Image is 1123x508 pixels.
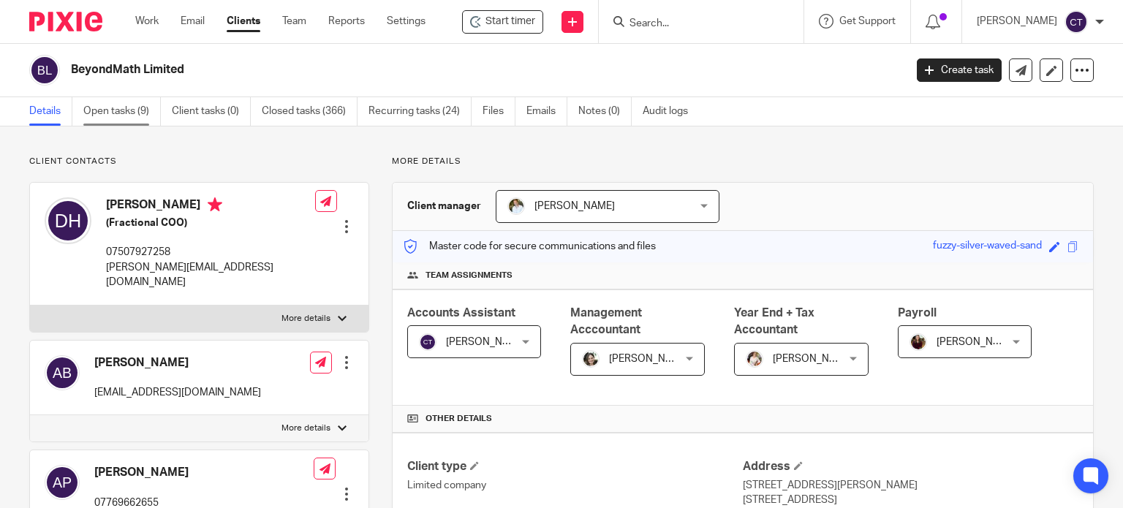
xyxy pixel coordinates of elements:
[407,478,743,493] p: Limited company
[609,354,689,364] span: [PERSON_NAME]
[937,337,1017,347] span: [PERSON_NAME]
[628,18,760,31] input: Search
[419,333,436,351] img: svg%3E
[746,350,763,368] img: Kayleigh%20Henson.jpeg
[106,260,315,290] p: [PERSON_NAME][EMAIL_ADDRESS][DOMAIN_NAME]
[181,14,205,29] a: Email
[1065,10,1088,34] img: svg%3E
[83,97,161,126] a: Open tasks (9)
[262,97,358,126] a: Closed tasks (366)
[933,238,1042,255] div: fuzzy-silver-waved-sand
[898,307,937,319] span: Payroll
[29,12,102,31] img: Pixie
[71,62,730,77] h2: BeyondMath Limited
[387,14,426,29] a: Settings
[282,14,306,29] a: Team
[106,245,315,259] p: 07507927258
[773,354,853,364] span: [PERSON_NAME]
[643,97,699,126] a: Audit logs
[94,355,261,371] h4: [PERSON_NAME]
[578,97,632,126] a: Notes (0)
[507,197,525,215] img: sarah-royle.jpg
[45,355,80,390] img: svg%3E
[106,197,315,216] h4: [PERSON_NAME]
[734,307,814,335] span: Year End + Tax Accountant
[94,385,261,400] p: [EMAIL_ADDRESS][DOMAIN_NAME]
[94,465,314,480] h4: [PERSON_NAME]
[135,14,159,29] a: Work
[106,216,315,230] h5: (Fractional COO)
[426,413,492,425] span: Other details
[977,14,1057,29] p: [PERSON_NAME]
[45,465,80,500] img: svg%3E
[328,14,365,29] a: Reports
[281,313,330,325] p: More details
[426,270,513,281] span: Team assignments
[404,239,656,254] p: Master code for secure communications and files
[534,201,615,211] span: [PERSON_NAME]
[392,156,1094,167] p: More details
[29,156,369,167] p: Client contacts
[407,307,515,319] span: Accounts Assistant
[446,337,526,347] span: [PERSON_NAME]
[29,97,72,126] a: Details
[407,459,743,474] h4: Client type
[483,97,515,126] a: Files
[407,199,481,213] h3: Client manager
[917,58,1002,82] a: Create task
[368,97,472,126] a: Recurring tasks (24)
[743,493,1078,507] p: [STREET_ADDRESS]
[227,14,260,29] a: Clients
[910,333,927,351] img: MaxAcc_Sep21_ElliDeanPhoto_030.jpg
[462,10,543,34] div: BeyondMath Limited
[743,459,1078,474] h4: Address
[29,55,60,86] img: svg%3E
[570,307,642,335] span: Management Acccountant
[526,97,567,126] a: Emails
[208,197,222,212] i: Primary
[582,350,600,368] img: barbara-raine-.jpg
[172,97,251,126] a: Client tasks (0)
[839,16,896,26] span: Get Support
[743,478,1078,493] p: [STREET_ADDRESS][PERSON_NAME]
[485,14,535,29] span: Start timer
[281,422,330,434] p: More details
[45,197,91,244] img: svg%3E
